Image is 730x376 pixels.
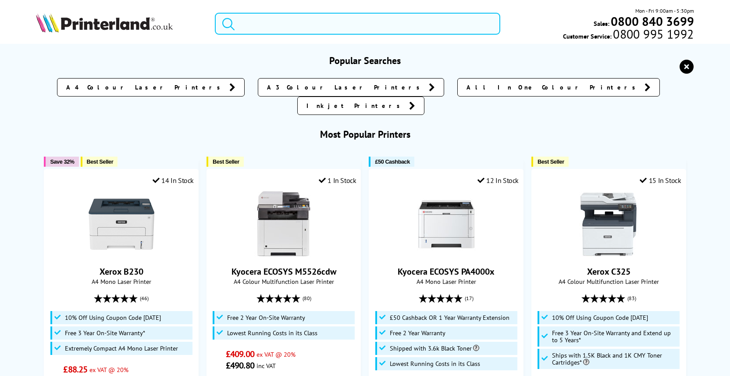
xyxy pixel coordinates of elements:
button: Best Seller [81,157,118,167]
button: £50 Cashback [369,157,414,167]
span: (83) [627,290,636,307]
a: Xerox B230 [100,266,143,277]
span: Best Seller [87,158,114,165]
span: £409.00 [226,348,254,360]
button: Best Seller [207,157,244,167]
span: ex VAT @ 20% [256,350,296,358]
span: Free 3 Year On-Site Warranty and Extend up to 5 Years* [552,329,677,344]
span: Free 3 Year On-Site Warranty* [65,329,145,337]
img: Printerland Logo [36,13,173,32]
a: 0800 840 3699 [609,17,694,25]
img: Xerox B230 [89,191,154,257]
span: Shipped with 3.6k Black Toner [390,345,479,352]
button: Save 32% [44,157,78,167]
input: Searc [215,13,501,35]
span: Ships with 1.5K Black and 1K CMY Toner Cartridges* [552,352,677,366]
a: Kyocera ECOSYS M5526cdw [231,266,336,277]
a: Printerland Logo [36,13,203,34]
span: Best Seller [538,158,564,165]
span: (80) [303,290,311,307]
a: A4 Colour Laser Printers [57,78,245,97]
span: A3 Colour Laser Printers [267,83,424,92]
div: 12 In Stock [477,176,519,185]
span: Free 2 Year On-Site Warranty [227,314,305,321]
img: Kyocera ECOSYS M5526cdw [251,191,317,257]
a: Xerox C325 [587,266,630,277]
span: £490.80 [226,360,254,371]
a: Kyocera ECOSYS PA4000x [398,266,495,277]
a: Kyocera ECOSYS PA4000x [413,250,479,259]
span: ex VAT @ 20% [89,365,128,374]
div: 15 In Stock [640,176,681,185]
button: Best Seller [531,157,569,167]
span: £50 Cashback OR 1 Year Warranty Extension [390,314,509,321]
span: Best Seller [213,158,239,165]
span: inc VAT [256,362,276,370]
b: 0800 840 3699 [611,13,694,29]
a: Kyocera ECOSYS M5526cdw [251,250,317,259]
span: Customer Service: [563,30,694,40]
span: A4 Mono Laser Printer [374,277,519,286]
a: Xerox B230 [89,250,154,259]
img: Kyocera ECOSYS PA4000x [413,191,479,257]
div: 14 In Stock [153,176,194,185]
span: £88.25 [63,364,87,375]
span: Inkjet Printers [306,101,405,110]
span: 10% Off Using Coupon Code [DATE] [552,314,648,321]
span: 0800 995 1992 [612,30,694,38]
a: All In One Colour Printers [457,78,660,97]
span: Extremely Compact A4 Mono Laser Printer [65,345,178,352]
span: (17) [465,290,474,307]
span: (46) [140,290,149,307]
span: 10% Off Using Coupon Code [DATE] [65,314,161,321]
span: A4 Colour Multifunction Laser Printer [211,277,356,286]
span: Free 2 Year Warranty [390,329,445,337]
span: Sales: [594,19,609,28]
a: A3 Colour Laser Printers [258,78,444,97]
div: 1 In Stock [319,176,356,185]
h3: Most Popular Printers [36,128,694,140]
span: Lowest Running Costs in its Class [390,360,480,367]
span: A4 Colour Laser Printers [66,83,225,92]
span: Lowest Running Costs in its Class [227,329,317,337]
span: £50 Cashback [375,158,410,165]
img: Xerox C325 [576,191,641,257]
span: A4 Mono Laser Printer [49,277,194,286]
h3: Popular Searches [36,54,694,67]
span: All In One Colour Printers [466,83,640,92]
a: Inkjet Printers [297,97,424,115]
span: Save 32% [50,158,74,165]
span: Mon - Fri 9:00am - 5:30pm [635,7,694,15]
a: Xerox C325 [576,250,641,259]
span: A4 Colour Multifunction Laser Printer [536,277,681,286]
